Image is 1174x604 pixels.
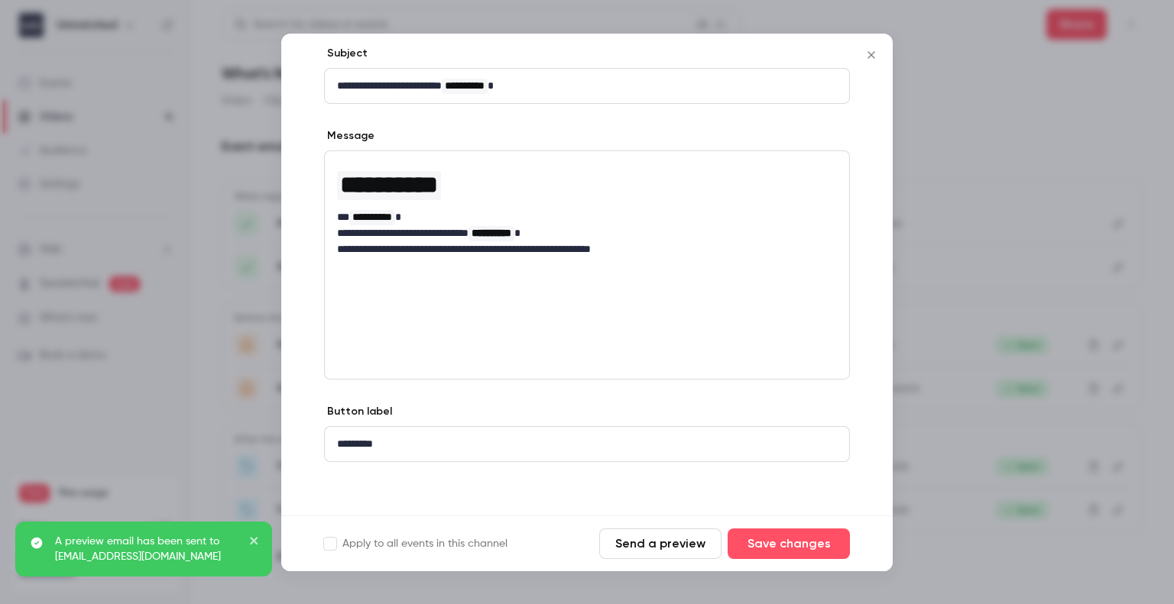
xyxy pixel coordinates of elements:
button: Send a preview [599,528,722,559]
button: Close [856,40,887,70]
button: Save changes [728,528,850,559]
label: Message [324,128,375,144]
div: editor [325,151,849,266]
label: Button label [324,404,392,419]
button: close [249,534,260,552]
div: editor [325,69,849,103]
label: Apply to all events in this channel [324,536,508,551]
label: Subject [324,46,368,61]
p: A preview email has been sent to [EMAIL_ADDRESS][DOMAIN_NAME] [55,534,238,564]
div: editor [325,427,849,461]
